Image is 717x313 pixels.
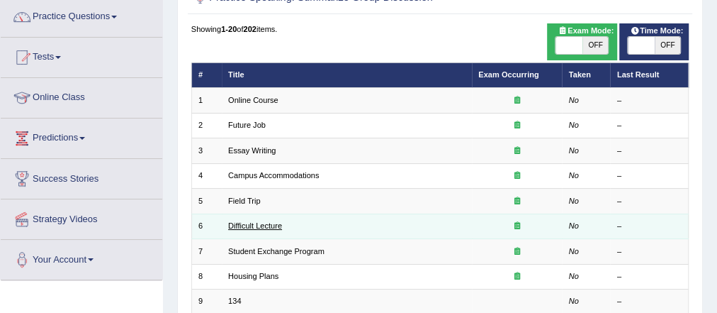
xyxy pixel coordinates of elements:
span: OFF [655,37,681,54]
div: Exam occurring question [478,145,555,157]
div: – [617,296,682,307]
div: Exam occurring question [478,120,555,131]
th: Title [222,62,472,87]
a: Campus Accommodations [228,171,319,180]
td: 2 [191,113,222,138]
a: Exam Occurring [478,70,538,79]
a: Future Job [228,121,266,129]
td: 8 [191,264,222,289]
td: 6 [191,214,222,238]
a: Student Exchange Program [228,247,324,256]
em: No [569,297,579,305]
div: Exam occurring question [478,246,555,258]
em: No [569,121,579,129]
th: Last Result [610,62,689,87]
a: Difficult Lecture [228,221,282,230]
span: Time Mode: [625,25,687,38]
a: Your Account [1,240,162,275]
a: Field Trip [228,197,260,205]
td: 7 [191,239,222,264]
a: Essay Writing [228,146,276,155]
em: No [569,96,579,104]
td: 4 [191,163,222,188]
div: – [617,145,682,157]
b: 202 [243,25,256,33]
div: – [617,271,682,282]
em: No [569,197,579,205]
div: Exam occurring question [478,221,555,232]
div: Exam occurring question [478,170,555,182]
span: Exam Mode: [553,25,619,38]
a: 134 [228,297,241,305]
th: # [191,62,222,87]
div: Showing of items. [191,23,689,35]
div: – [617,120,682,131]
td: 5 [191,189,222,214]
div: Exam occurring question [478,95,555,106]
span: OFF [582,37,609,54]
em: No [569,221,579,230]
em: No [569,171,579,180]
a: Online Class [1,78,162,114]
b: 1-20 [221,25,237,33]
a: Housing Plans [228,272,278,280]
em: No [569,247,579,256]
a: Strategy Videos [1,199,162,235]
div: – [617,196,682,207]
div: – [617,170,682,182]
div: Exam occurring question [478,196,555,207]
div: – [617,221,682,232]
em: No [569,272,579,280]
td: 1 [191,88,222,113]
a: Success Stories [1,159,162,194]
div: Show exams occurring in exams [547,23,616,60]
em: No [569,146,579,155]
a: Tests [1,38,162,73]
a: Predictions [1,119,162,154]
th: Taken [562,62,610,87]
div: Exam occurring question [478,271,555,282]
td: 3 [191,138,222,163]
a: Online Course [228,96,278,104]
div: – [617,95,682,106]
div: – [617,246,682,258]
